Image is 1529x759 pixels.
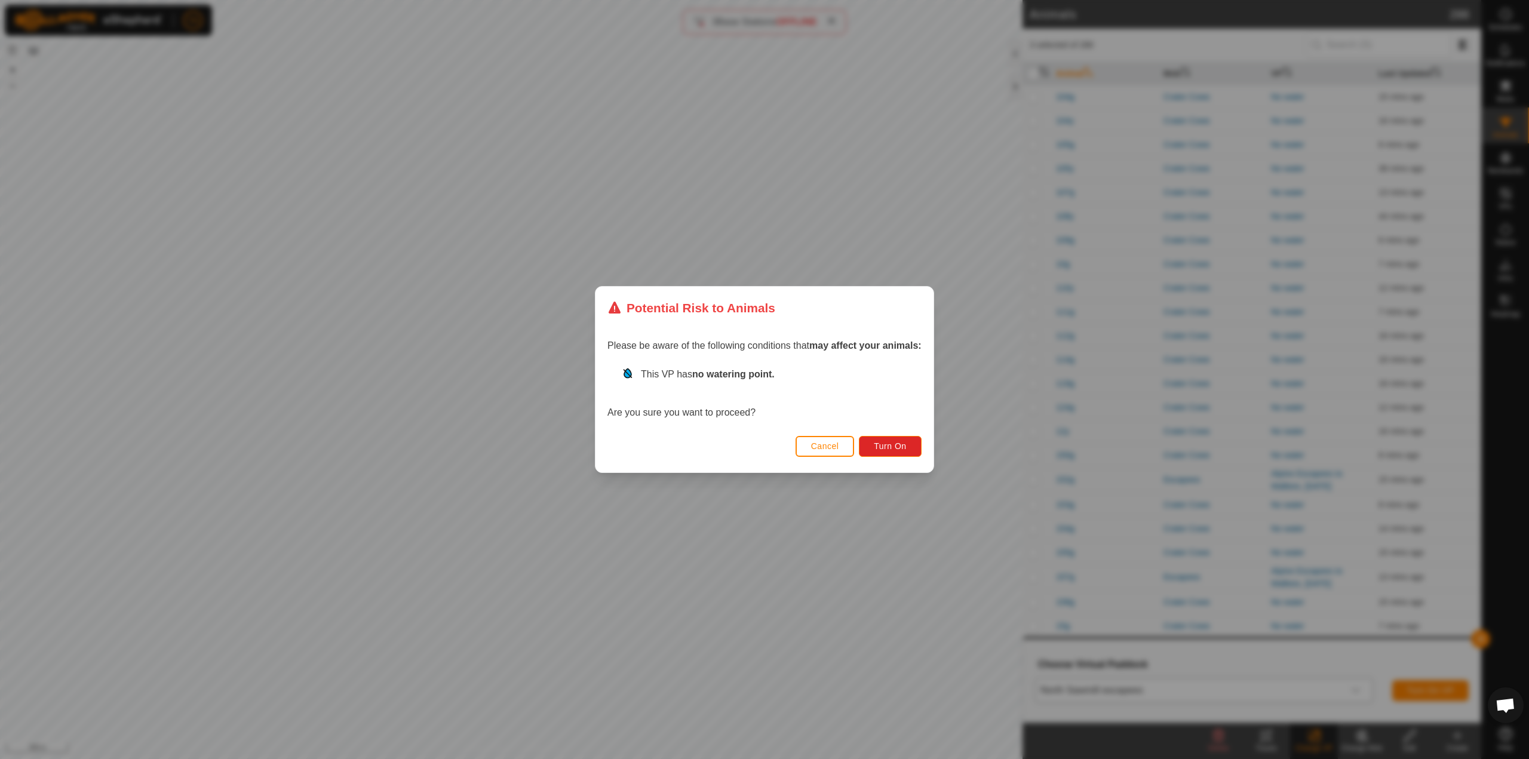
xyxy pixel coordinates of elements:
button: Cancel [796,436,855,457]
strong: may affect your animals: [809,340,922,351]
span: Cancel [811,441,839,451]
div: Open chat [1488,687,1524,723]
button: Turn On [859,436,922,457]
span: Please be aware of the following conditions that [607,340,922,351]
div: Potential Risk to Animals [607,299,775,317]
strong: no watering point. [692,369,775,379]
span: Turn On [874,441,907,451]
span: This VP has [641,369,775,379]
div: Are you sure you want to proceed? [607,367,922,420]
